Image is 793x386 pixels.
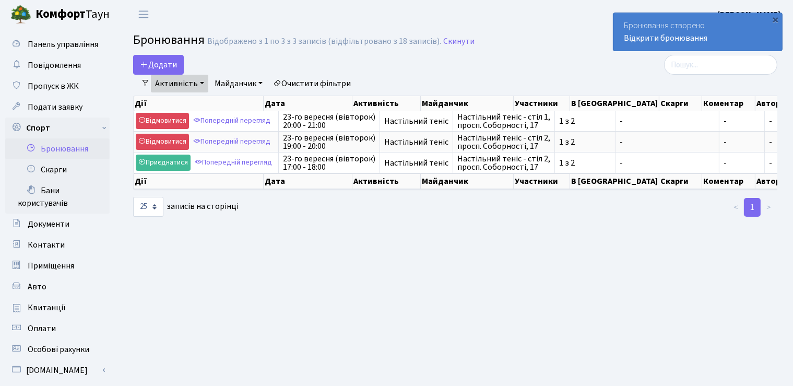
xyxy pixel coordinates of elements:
a: Відмовитися [136,113,189,129]
a: Приміщення [5,255,110,276]
th: Дії [134,173,264,189]
a: Бани користувачів [5,180,110,214]
a: Скинути [443,37,475,46]
a: Відкрити бронювання [624,32,707,44]
span: - [769,136,772,148]
th: Участники [514,173,570,189]
th: Участники [514,96,570,111]
span: Квитанції [28,302,66,313]
img: logo.png [10,4,31,25]
div: Бронювання створено [613,13,782,51]
span: 1 з 2 [559,117,611,125]
a: Попередній перегляд [191,113,273,129]
a: Панель управління [5,34,110,55]
a: [DOMAIN_NAME] [5,360,110,381]
a: Особові рахунки [5,339,110,360]
a: Активність [151,75,208,92]
th: Коментар [702,173,755,189]
a: [PERSON_NAME] [717,8,780,21]
span: Настільний теніс - стіл 2, просп. Соборності, 17 [457,134,550,150]
a: Очистити фільтри [269,75,355,92]
span: Повідомлення [28,60,81,71]
th: В [GEOGRAPHIC_DATA] [570,173,659,189]
th: Майданчик [421,173,514,189]
span: - [769,157,772,169]
span: Настільний теніс - стіл 1, просп. Соборності, 17 [457,113,550,130]
span: 1 з 2 [559,138,611,146]
th: В [GEOGRAPHIC_DATA] [570,96,659,111]
span: Настільний теніс [384,138,448,146]
a: Майданчик [210,75,267,92]
span: Приміщення [28,260,74,272]
span: 1 з 2 [559,159,611,167]
th: Дії [134,96,264,111]
span: Особові рахунки [28,344,89,355]
div: × [771,14,781,25]
span: Таун [35,6,110,24]
span: Контакти [28,239,65,251]
th: Активність [352,96,421,111]
a: Попередній перегляд [191,134,273,150]
a: Спорт [5,118,110,138]
th: Дата [264,96,352,111]
th: Коментар [702,96,755,111]
a: Скарги [5,159,110,180]
span: - [724,117,760,125]
a: 1 [744,198,761,217]
span: Бронювання [133,31,205,49]
span: - [769,115,772,127]
div: Відображено з 1 по 3 з 3 записів (відфільтровано з 18 записів). [207,37,441,46]
b: Комфорт [35,6,86,22]
a: Приєднатися [136,155,191,171]
span: Настільний теніс - стіл 2, просп. Соборності, 17 [457,155,550,171]
span: Настільний теніс [384,117,448,125]
th: Активність [352,173,421,189]
select: записів на сторінці [133,197,163,217]
span: Панель управління [28,39,98,50]
span: Авто [28,281,46,293]
button: Додати [133,55,184,75]
th: Скарги [659,96,702,111]
th: Скарги [659,173,702,189]
input: Пошук... [664,55,777,75]
label: записів на сторінці [133,197,239,217]
span: Настільний теніс [384,159,448,167]
span: Подати заявку [28,101,82,113]
a: Оплати [5,318,110,339]
th: Дата [264,173,352,189]
span: Оплати [28,323,56,334]
a: Контакти [5,235,110,255]
span: 23-го вересня (вівторок) 20:00 - 21:00 [283,113,375,130]
button: Переключити навігацію [131,6,157,23]
a: Повідомлення [5,55,110,76]
span: - [620,138,715,146]
a: Подати заявку [5,97,110,118]
a: Попередній перегляд [192,155,275,171]
a: Документи [5,214,110,235]
span: - [724,138,760,146]
span: - [724,159,760,167]
span: - [620,117,715,125]
span: 23-го вересня (вівторок) 19:00 - 20:00 [283,134,375,150]
a: Пропуск в ЖК [5,76,110,97]
a: Бронювання [5,138,110,159]
span: 23-го вересня (вівторок) 17:00 - 18:00 [283,155,375,171]
span: Документи [28,218,69,230]
th: Майданчик [421,96,514,111]
span: Пропуск в ЖК [28,80,79,92]
a: Відмовитися [136,134,189,150]
a: Квитанції [5,297,110,318]
b: [PERSON_NAME] [717,9,780,20]
a: Авто [5,276,110,297]
span: - [620,159,715,167]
